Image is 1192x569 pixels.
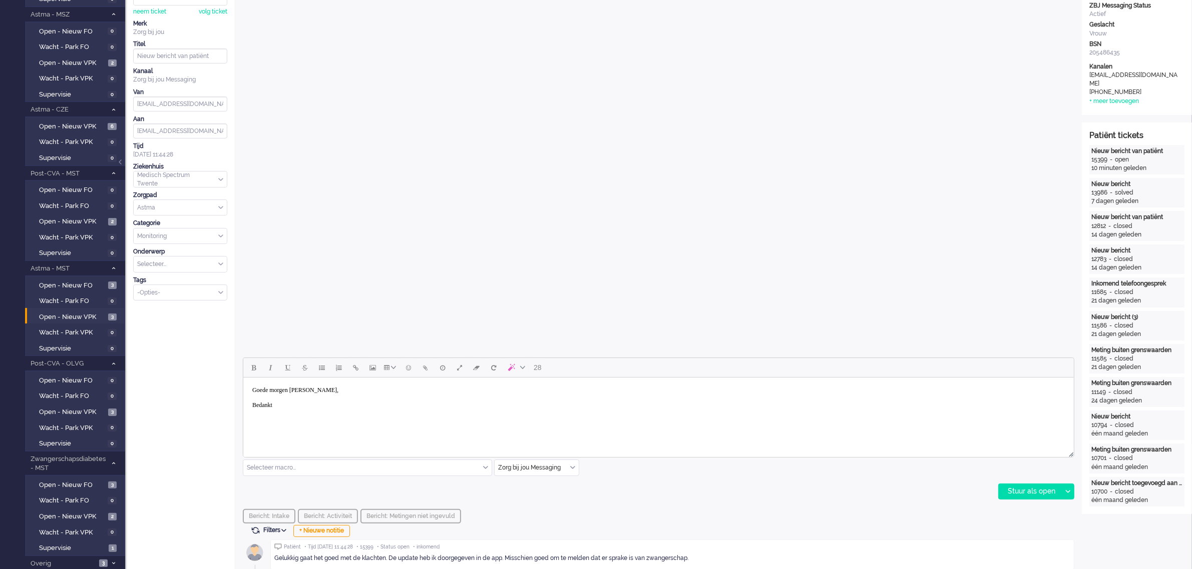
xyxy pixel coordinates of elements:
[1091,288,1107,296] div: 11685
[29,494,124,505] a: Wacht - Park FO 0
[108,313,117,321] span: 3
[29,390,124,401] a: Wacht - Park FO 0
[1114,454,1133,462] div: closed
[293,525,350,537] div: + Nieuwe notitie
[133,67,227,75] div: Kanaal
[1091,421,1107,429] div: 10794
[417,359,434,376] button: Add attachment
[29,264,107,273] span: Astma - MST
[29,542,124,553] a: Supervisie 1
[1114,255,1133,263] div: closed
[1091,346,1182,354] div: Meting buiten grenswaarden
[377,543,410,550] span: • Status open
[1091,279,1182,288] div: Inkomend telefoongesprek
[39,496,105,505] span: Wacht - Park FO
[243,509,295,523] button: Bericht: Intake
[133,88,227,96] div: Van
[381,359,400,376] button: Table
[262,359,279,376] button: Italic
[330,359,347,376] button: Numbered list
[39,27,105,36] span: Open - Nieuw FO
[108,202,117,210] span: 0
[39,122,105,131] span: Open - Nieuw VPK
[39,296,105,306] span: Wacht - Park FO
[133,7,166,16] div: neem ticket
[133,19,227,28] div: Merk
[133,75,227,84] div: Zorg bij jou Messaging
[356,543,373,550] span: • 15399
[1107,354,1114,363] div: -
[1106,255,1114,263] div: -
[1113,388,1132,396] div: closed
[451,359,468,376] button: Fullscreen
[29,374,124,385] a: Open - Nieuw FO 0
[29,422,124,433] a: Wacht - Park VPK 0
[39,376,105,385] span: Open - Nieuw FO
[1091,354,1107,363] div: 11585
[1089,20,1184,29] div: Geslacht
[108,377,117,384] span: 0
[29,326,124,337] a: Wacht - Park VPK 0
[29,152,124,163] a: Supervisie 0
[39,328,105,337] span: Wacht - Park VPK
[29,247,124,258] a: Supervisie 0
[39,480,106,490] span: Open - Nieuw FO
[108,186,117,194] span: 0
[29,72,124,83] a: Wacht - Park VPK 0
[133,142,227,150] div: Tijd
[1089,97,1139,105] div: + meer toevoegen
[133,142,227,159] div: [DATE] 11:44:28
[1089,71,1179,88] div: [EMAIL_ADDRESS][DOMAIN_NAME]
[133,28,227,36] div: Zorg bij jou
[1107,487,1115,496] div: -
[274,554,1070,562] div: Gelukkig gaat het goed met de klachten. De update heb ik doorgegeven in de app. Misschien goed om...
[296,359,313,376] button: Strikethrough
[29,88,124,99] a: Supervisie 0
[263,526,290,533] span: Filters
[29,342,124,353] a: Supervisie 0
[1089,10,1184,18] div: Actief
[39,528,105,537] span: Wacht - Park VPK
[108,408,117,416] span: 3
[313,359,330,376] button: Bullet list
[1091,313,1182,321] div: Nieuw bericht (3)
[1106,454,1114,462] div: -
[39,312,106,322] span: Open - Nieuw VPK
[274,543,282,550] img: ic_chat_grey.svg
[29,184,124,195] a: Open - Nieuw FO 0
[1091,188,1107,197] div: 13986
[39,248,105,258] span: Supervisie
[29,295,124,306] a: Wacht - Park FO 0
[1065,448,1074,457] div: Resize
[1107,188,1115,197] div: -
[108,424,117,432] span: 0
[29,105,107,114] span: Astma - CZE
[29,406,124,417] a: Open - Nieuw VPK 3
[1091,230,1182,239] div: 14 dagen geleden
[108,91,117,98] span: 0
[1091,213,1182,221] div: Nieuw bericht van patiënt
[108,481,117,489] span: 3
[1089,88,1179,96] div: [PHONE_NUMBER]
[39,90,105,99] span: Supervisie
[1107,321,1114,330] div: -
[1106,388,1113,396] div: -
[39,153,105,163] span: Supervisie
[1091,255,1106,263] div: 12783
[108,234,117,241] span: 0
[29,526,124,537] a: Wacht - Park VPK 0
[29,311,124,322] a: Open - Nieuw VPK 3
[1091,496,1182,504] div: één maand geleden
[39,217,106,226] span: Open - Nieuw VPK
[39,137,105,147] span: Wacht - Park VPK
[133,162,227,171] div: Ziekenhuis
[242,540,267,565] img: avatar
[39,185,105,195] span: Open - Nieuw FO
[29,231,124,242] a: Wacht - Park VPK 0
[133,219,227,227] div: Categorie
[108,154,117,162] span: 0
[284,543,301,550] span: Patiënt
[108,27,117,35] span: 0
[1113,222,1132,230] div: closed
[29,454,107,473] span: Zwangerschapsdiabetes - MST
